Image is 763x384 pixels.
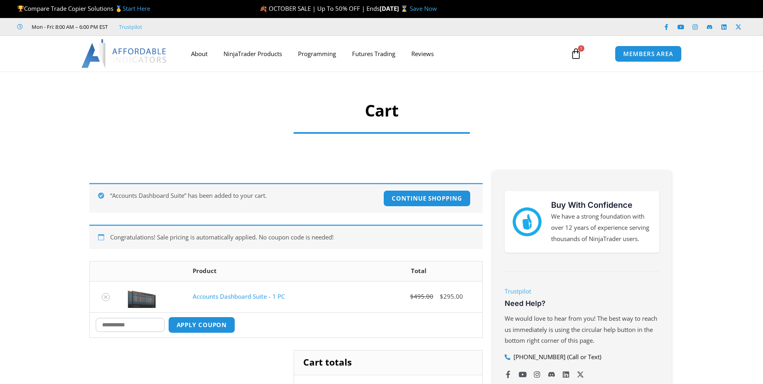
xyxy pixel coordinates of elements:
[505,314,657,345] span: We would love to hear from you! The best way to reach us immediately is using the circular help b...
[410,292,433,300] bdi: 495.00
[511,352,601,363] span: [PHONE_NUMBER] (Call or Text)
[551,211,651,245] p: We have a strong foundation with over 12 years of experience serving thousands of NinjaTrader users.
[18,6,24,12] img: 🏆
[286,99,478,122] h1: Cart
[403,44,442,63] a: Reviews
[30,22,108,32] span: Mon - Fri: 8:00 AM – 6:00 PM EST
[89,183,483,213] div: “Accounts Dashboard Suite” has been added to your cart.
[383,190,470,207] a: Continue shopping
[102,293,110,301] a: Remove Accounts Dashboard Suite - 1 PC from cart
[183,44,561,63] nav: Menu
[513,207,542,236] img: mark thumbs good 43913 | Affordable Indicators – NinjaTrader
[183,44,215,63] a: About
[505,287,531,295] a: Trustpilot
[505,299,659,308] h3: Need Help?
[260,4,380,12] span: 🍂 OCTOBER SALE | Up To 50% OFF | Ends
[294,350,482,375] h2: Cart totals
[623,51,673,57] span: MEMBERS AREA
[215,44,290,63] a: NinjaTrader Products
[193,292,285,300] a: Accounts Dashboard Suite - 1 PC
[128,285,156,308] img: Screenshot 2024-08-26 155710eeeee | Affordable Indicators – NinjaTrader
[81,39,167,68] img: LogoAI | Affordable Indicators – NinjaTrader
[356,261,482,281] th: Total
[551,199,651,211] h3: Buy With Confidence
[558,42,594,65] a: 1
[89,225,483,249] div: Congratulations! Sale pricing is automatically applied. No coupon code is needed!
[440,292,463,300] bdi: 295.00
[119,22,142,32] a: Trustpilot
[344,44,403,63] a: Futures Trading
[168,317,236,333] button: Apply coupon
[440,292,443,300] span: $
[187,261,355,281] th: Product
[17,4,150,12] span: Compare Trade Copier Solutions 🥇
[380,4,410,12] strong: [DATE] ⌛
[410,4,437,12] a: Save Now
[123,4,150,12] a: Start Here
[615,46,682,62] a: MEMBERS AREA
[578,45,584,52] span: 1
[290,44,344,63] a: Programming
[410,292,414,300] span: $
